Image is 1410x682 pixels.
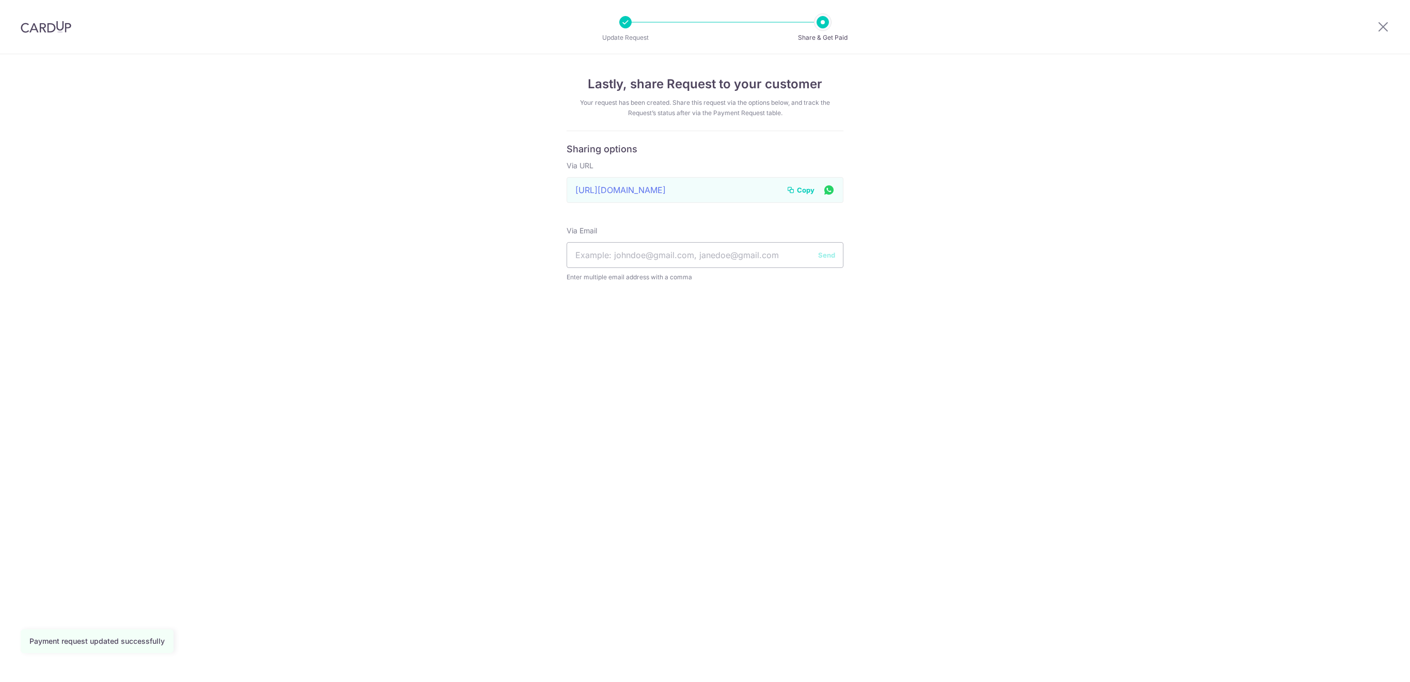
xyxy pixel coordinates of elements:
div: Payment request updated successfully [29,636,165,646]
img: CardUp [21,21,71,33]
button: Copy [787,185,814,195]
p: Share & Get Paid [785,33,861,43]
label: Via Email [567,226,597,236]
div: Your request has been created. Share this request via the options below, and track the Request’s ... [567,98,843,118]
span: Copy [797,185,814,195]
input: Example: johndoe@gmail.com, janedoe@gmail.com [567,242,843,268]
label: Via URL [567,161,593,171]
h4: Lastly, share Request to your customer [567,75,843,93]
button: Send [818,250,835,260]
span: Enter multiple email address with a comma [567,272,843,282]
p: Update Request [587,33,664,43]
h6: Sharing options [567,144,843,155]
